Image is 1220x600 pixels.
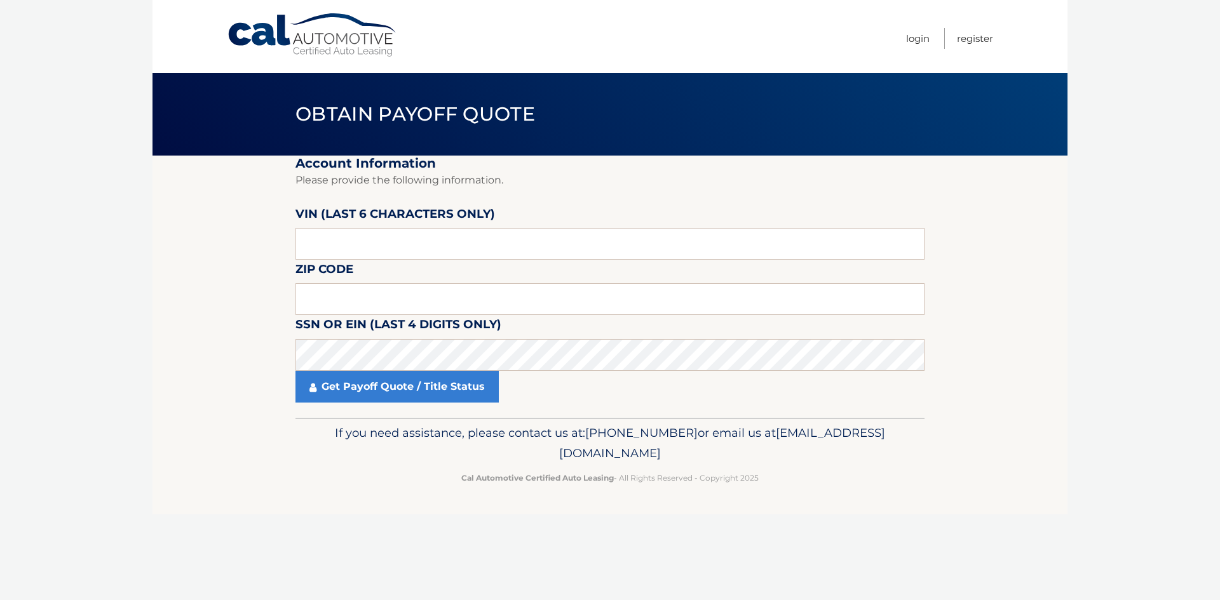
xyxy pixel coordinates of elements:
p: Please provide the following information. [295,171,925,189]
a: Login [906,28,930,49]
a: Cal Automotive [227,13,398,58]
strong: Cal Automotive Certified Auto Leasing [461,473,614,483]
a: Get Payoff Quote / Title Status [295,371,499,403]
p: If you need assistance, please contact us at: or email us at [304,423,916,463]
span: Obtain Payoff Quote [295,102,535,126]
label: SSN or EIN (last 4 digits only) [295,315,501,338]
p: - All Rights Reserved - Copyright 2025 [304,471,916,484]
h2: Account Information [295,156,925,171]
label: Zip Code [295,260,353,283]
span: [PHONE_NUMBER] [585,425,698,440]
a: Register [957,28,993,49]
label: VIN (last 6 characters only) [295,204,495,228]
